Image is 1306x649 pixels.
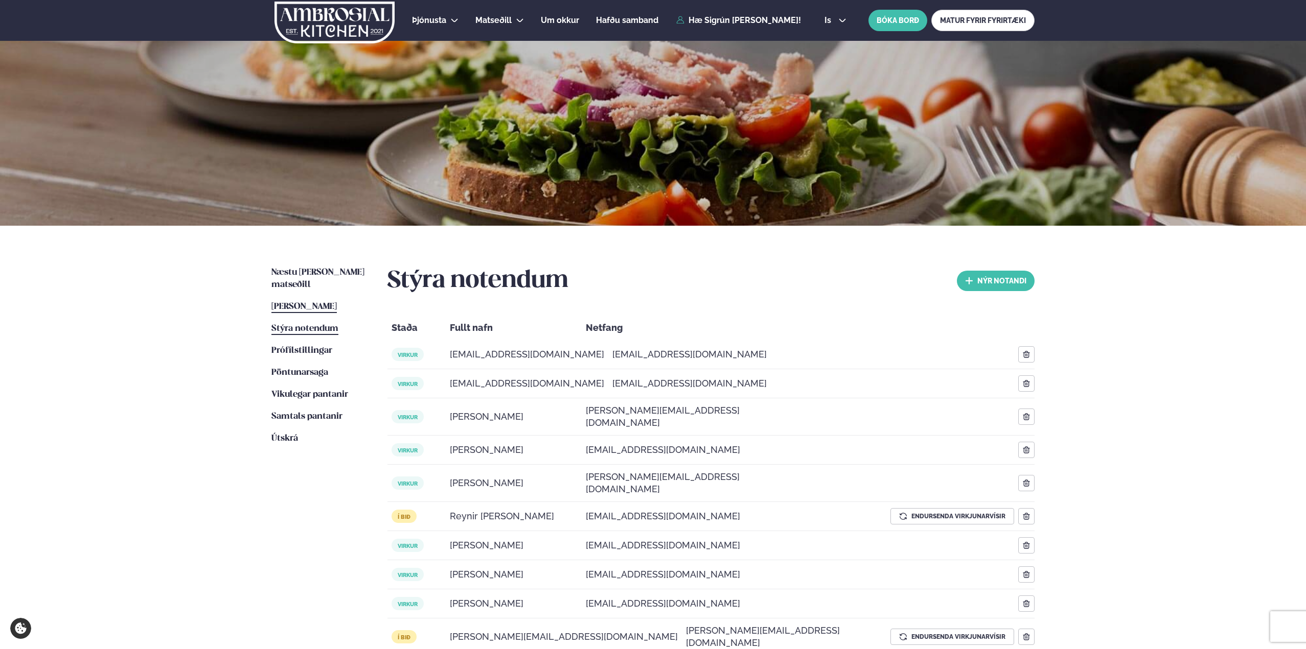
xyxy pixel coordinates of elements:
[450,444,523,456] span: [PERSON_NAME]
[273,2,396,43] img: logo
[412,14,446,27] a: Þjónusta
[392,348,424,361] span: virkur
[10,618,31,639] a: Cookie settings
[475,14,512,27] a: Matseðill
[446,316,582,340] div: Fullt nafn
[450,597,523,610] span: [PERSON_NAME]
[890,629,1014,645] button: Endursenda virkjunarvísir
[271,390,348,399] span: Vikulegar pantanir
[392,568,424,581] span: virkur
[392,410,424,423] span: virkur
[271,302,337,311] span: [PERSON_NAME]
[450,477,523,489] span: [PERSON_NAME]
[271,432,298,445] a: Útskrá
[931,10,1035,31] a: MATUR FYRIR FYRIRTÆKI
[392,597,424,610] span: virkur
[450,377,604,390] span: [EMAIL_ADDRESS][DOMAIN_NAME]
[586,568,740,581] span: [EMAIL_ADDRESS][DOMAIN_NAME]
[392,510,417,523] span: í bið
[596,14,658,27] a: Hafðu samband
[596,15,658,25] span: Hafðu samband
[541,15,579,25] span: Um okkur
[541,14,579,27] a: Um okkur
[392,539,424,552] span: virkur
[824,16,834,25] span: is
[957,271,1035,291] button: nýr Notandi
[586,444,740,456] span: [EMAIL_ADDRESS][DOMAIN_NAME]
[392,377,424,390] span: virkur
[271,345,332,357] a: Prófílstillingar
[450,348,604,360] span: [EMAIL_ADDRESS][DOMAIN_NAME]
[271,324,338,333] span: Stýra notendum
[387,267,568,295] h2: Stýra notendum
[586,471,759,495] span: [PERSON_NAME][EMAIL_ADDRESS][DOMAIN_NAME]
[271,301,337,313] a: [PERSON_NAME]
[387,316,446,340] div: Staða
[271,267,367,291] a: Næstu [PERSON_NAME] matseðill
[816,16,855,25] button: is
[612,348,767,360] span: [EMAIL_ADDRESS][DOMAIN_NAME]
[271,346,332,355] span: Prófílstillingar
[868,10,927,31] button: BÓKA BORÐ
[582,316,763,340] div: Netfang
[586,539,740,551] span: [EMAIL_ADDRESS][DOMAIN_NAME]
[412,15,446,25] span: Þjónusta
[475,15,512,25] span: Matseðill
[450,568,523,581] span: [PERSON_NAME]
[911,632,1005,641] span: Endursenda virkjunarvísir
[271,268,364,289] span: Næstu [PERSON_NAME] matseðill
[586,510,740,522] span: [EMAIL_ADDRESS][DOMAIN_NAME]
[676,16,801,25] a: Hæ Sigrún [PERSON_NAME]!
[890,508,1014,524] button: Endursenda virkjunarvísir
[450,510,554,522] span: Reynir [PERSON_NAME]
[271,368,328,377] span: Pöntunarsaga
[271,389,348,401] a: Vikulegar pantanir
[586,597,740,610] span: [EMAIL_ADDRESS][DOMAIN_NAME]
[450,539,523,551] span: [PERSON_NAME]
[271,411,342,423] a: Samtals pantanir
[271,367,328,379] a: Pöntunarsaga
[612,377,767,390] span: [EMAIL_ADDRESS][DOMAIN_NAME]
[450,631,678,643] span: [PERSON_NAME][EMAIL_ADDRESS][DOMAIN_NAME]
[392,476,424,490] span: virkur
[911,512,1005,521] span: Endursenda virkjunarvísir
[392,443,424,456] span: virkur
[586,404,759,429] span: [PERSON_NAME][EMAIL_ADDRESS][DOMAIN_NAME]
[271,434,298,443] span: Útskrá
[271,412,342,421] span: Samtals pantanir
[392,630,417,643] span: í bið
[271,323,338,335] a: Stýra notendum
[686,624,859,649] span: [PERSON_NAME][EMAIL_ADDRESS][DOMAIN_NAME]
[450,411,523,423] span: [PERSON_NAME]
